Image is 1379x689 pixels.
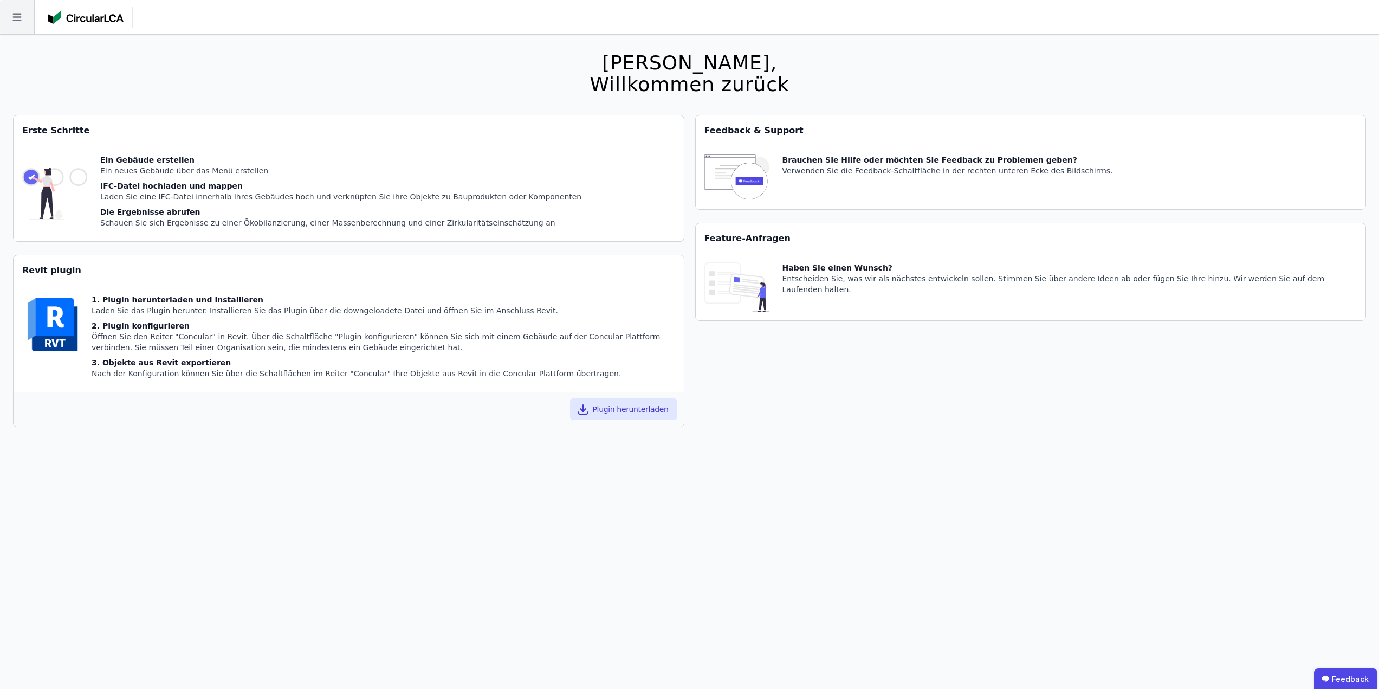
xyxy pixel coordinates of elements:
div: Willkommen zurück [590,74,789,95]
img: revit-YwGVQcbs.svg [22,294,83,355]
div: 1. Plugin herunterladen und installieren [92,294,675,305]
div: Verwenden Sie die Feedback-Schaltfläche in der rechten unteren Ecke des Bildschirms. [782,165,1113,176]
div: Ein Gebäude erstellen [100,154,581,165]
div: Haben Sie einen Wunsch? [782,262,1357,273]
div: Feedback & Support [696,115,1366,146]
div: Schauen Sie sich Ergebnisse zu einer Ökobilanzierung, einer Massenberechnung und einer Zirkularit... [100,217,581,228]
div: Laden Sie das Plugin herunter. Installieren Sie das Plugin über die downgeloadete Datei und öffne... [92,305,675,316]
div: 2. Plugin konfigurieren [92,320,675,331]
img: feedback-icon-HCTs5lye.svg [704,154,769,201]
div: 3. Objekte aus Revit exportieren [92,357,675,368]
button: Plugin herunterladen [570,398,677,420]
img: Concular [48,11,124,24]
img: getting_started_tile-DrF_GRSv.svg [22,154,87,233]
img: feature_request_tile-UiXE1qGU.svg [704,262,769,312]
div: Die Ergebnisse abrufen [100,207,581,217]
div: Erste Schritte [14,115,684,146]
div: Öffnen Sie den Reiter "Concular" in Revit. Über die Schaltfläche "Plugin konfigurieren" können Si... [92,331,675,353]
div: Entscheiden Sie, was wir als nächstes entwickeln sollen. Stimmen Sie über andere Ideen ab oder fü... [782,273,1357,295]
div: Ein neues Gebäude über das Menü erstellen [100,165,581,176]
div: IFC-Datei hochladen und mappen [100,181,581,191]
div: [PERSON_NAME], [590,52,789,74]
div: Laden Sie eine IFC-Datei innerhalb Ihres Gebäudes hoch und verknüpfen Sie ihre Objekte zu Bauprod... [100,191,581,202]
div: Brauchen Sie Hilfe oder möchten Sie Feedback zu Problemen geben? [782,154,1113,165]
div: Feature-Anfragen [696,223,1366,254]
div: Nach der Konfiguration können Sie über die Schaltflächen im Reiter "Concular" Ihre Objekte aus Re... [92,368,675,379]
div: Revit plugin [14,255,684,286]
